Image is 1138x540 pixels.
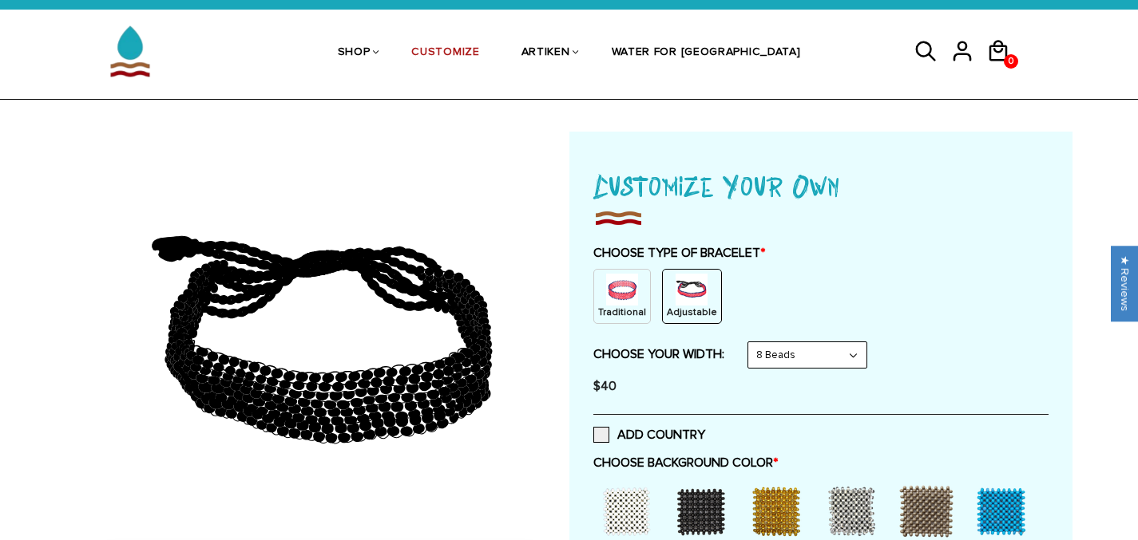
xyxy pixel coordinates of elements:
span: 0 [1005,49,1017,73]
img: non-string.png [606,274,638,305]
div: Non String [593,269,651,324]
span: $40 [593,378,617,394]
a: 0 [986,68,1022,70]
label: CHOOSE TYPE OF BRACELET [593,245,1049,261]
img: string.PNG [676,274,708,305]
p: Traditional [598,305,646,319]
img: imgboder_100x.png [593,207,643,229]
div: Click to open Judge.me floating reviews tab [1111,246,1138,321]
p: Adjustable [667,305,717,319]
label: CHOOSE YOUR WIDTH: [593,346,724,362]
h1: Customize Your Own [593,164,1049,207]
a: CUSTOMIZE [411,12,479,94]
a: SHOP [338,12,371,94]
div: String [662,269,722,324]
label: CHOOSE BACKGROUND COLOR [593,455,1049,471]
label: ADD COUNTRY [593,427,705,443]
a: ARTIKEN [521,12,570,94]
a: WATER FOR [GEOGRAPHIC_DATA] [612,12,801,94]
